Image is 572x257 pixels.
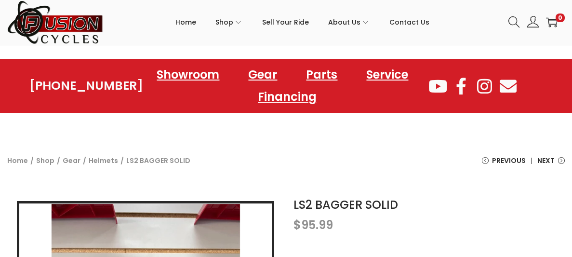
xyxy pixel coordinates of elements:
[389,0,429,44] a: Contact Us
[357,64,418,86] a: Service
[126,154,190,167] span: LS2 BAGGER SOLID
[83,154,86,167] span: /
[537,154,555,167] span: Next
[328,0,370,44] a: About Us
[262,10,309,34] span: Sell Your Ride
[389,10,429,34] span: Contact Us
[239,64,287,86] a: Gear
[248,86,326,108] a: Financing
[296,64,347,86] a: Parts
[89,156,118,165] a: Helmets
[120,154,124,167] span: /
[147,64,229,86] a: Showroom
[30,154,34,167] span: /
[482,154,526,175] a: Previous
[175,0,196,44] a: Home
[537,154,565,175] a: Next
[57,154,60,167] span: /
[175,10,196,34] span: Home
[29,79,143,93] a: [PHONE_NUMBER]
[293,217,333,233] bdi: 95.99
[328,10,360,34] span: About Us
[143,64,427,108] nav: Menu
[215,0,243,44] a: Shop
[104,0,501,44] nav: Primary navigation
[215,10,233,34] span: Shop
[492,154,526,167] span: Previous
[36,156,54,165] a: Shop
[546,16,558,28] a: 0
[262,0,309,44] a: Sell Your Ride
[293,217,301,233] span: $
[63,156,80,165] a: Gear
[7,156,28,165] a: Home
